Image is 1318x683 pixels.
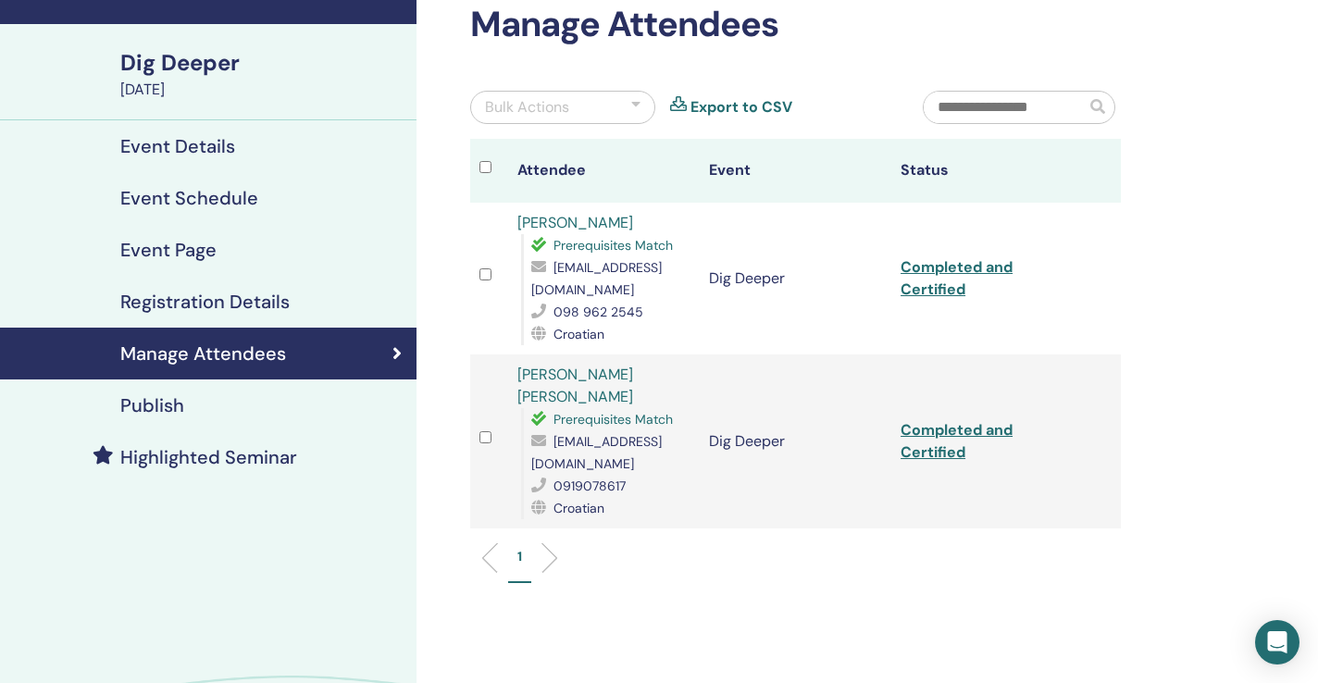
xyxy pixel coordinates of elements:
[517,547,522,566] p: 1
[1255,620,1299,664] div: Open Intercom Messenger
[485,96,569,118] div: Bulk Actions
[470,4,1121,46] h2: Manage Attendees
[700,139,891,203] th: Event
[553,237,673,254] span: Prerequisites Match
[891,139,1083,203] th: Status
[109,47,417,101] a: Dig Deeper[DATE]
[508,139,700,203] th: Attendee
[901,420,1013,462] a: Completed and Certified
[700,203,891,354] td: Dig Deeper
[553,478,626,494] span: 0919078617
[901,257,1013,299] a: Completed and Certified
[120,47,405,79] div: Dig Deeper
[553,326,604,342] span: Croatian
[120,446,297,468] h4: Highlighted Seminar
[531,433,662,472] span: [EMAIL_ADDRESS][DOMAIN_NAME]
[517,213,633,232] a: [PERSON_NAME]
[700,354,891,528] td: Dig Deeper
[120,394,184,416] h4: Publish
[120,239,217,261] h4: Event Page
[553,304,643,320] span: 098 962 2545
[120,291,290,313] h4: Registration Details
[553,500,604,516] span: Croatian
[553,411,673,428] span: Prerequisites Match
[531,259,662,298] span: [EMAIL_ADDRESS][DOMAIN_NAME]
[120,135,235,157] h4: Event Details
[120,79,405,101] div: [DATE]
[690,96,792,118] a: Export to CSV
[120,342,286,365] h4: Manage Attendees
[120,187,258,209] h4: Event Schedule
[517,365,633,406] a: [PERSON_NAME] [PERSON_NAME]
